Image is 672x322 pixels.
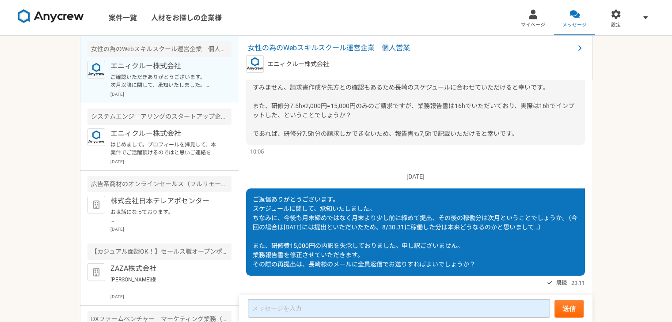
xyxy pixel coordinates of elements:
div: 広告系商材のオンラインセールス（フルリモート）募集 [87,176,232,192]
img: 8DqYSo04kwAAAAASUVORK5CYII= [18,9,84,23]
p: [DATE] [110,226,232,232]
button: 送信 [554,300,584,318]
span: メッセージ [562,22,587,29]
p: [DATE] [110,91,232,97]
p: ZAZA株式会社 [110,263,220,274]
div: システムエンジニアリングのスタートアップ企業 生成AIの新規事業のセールスを募集 [87,109,232,125]
div: 女性の為のWebスキルスクール運営企業 個人営業 [87,41,232,57]
p: エニィクルー株式会社 [110,61,220,71]
p: エニィクルー株式会社 [110,128,220,139]
p: 株式会社日本テレアポセンター [110,196,220,206]
span: 女性の為のWebスキルスクール運営企業 個人営業 [248,43,574,53]
img: logo_text_blue_01.png [87,128,105,146]
img: default_org_logo-42cde973f59100197ec2c8e796e4974ac8490bb5b08a0eb061ff975e4574aa76.png [87,263,105,281]
img: default_org_logo-42cde973f59100197ec2c8e796e4974ac8490bb5b08a0eb061ff975e4574aa76.png [87,196,105,213]
p: お世話になっております。 プロフィール拝見してとても魅力的なご経歴で、 ぜひ一度、弊社面談をお願いできないでしょうか？ [URL][DOMAIN_NAME][DOMAIN_NAME] 当社ですが... [110,208,220,224]
p: [DATE] [110,158,232,165]
p: [DATE] [110,293,232,300]
span: マイページ [521,22,545,29]
span: 既読 [556,277,567,288]
img: logo_text_blue_01.png [246,55,264,73]
p: ご確認いただきありがとうございます。 次月以降に関して、承知いたしました。 8月分の業務報告書に関しても承知いたしました。 本日は終日外出しているため、申し訳ございませんが[DATE]なるべく早... [110,73,220,89]
div: 【カジュアル面談OK！】セールス職オープンポジション【未経験〜リーダー候補対象】 [87,243,232,260]
span: ご返信ありがとうございます。 スケジュールに関して、承知いたしました。 ちなみに、今後も月末締めではなく月末より少し前に締めて提出、その後の稼働分は次月ということでしょうか。（今回の場合は[DA... [253,196,577,268]
span: 10:05 [250,147,264,156]
img: logo_text_blue_01.png [87,61,105,79]
p: [DATE] [246,172,585,181]
p: [PERSON_NAME]様 お世話になっております。 この度は面談の機会をいただきありがとうございます。 よろしくお願いいたします。 [110,276,220,292]
p: エニィクルー株式会社 [267,60,329,69]
span: 23:11 [571,279,585,287]
span: すみません、請求書作成や先方との確認もあるため長崎のスケジュールに合わせていただけると幸いです。 また、研修分7.5h×2,000円=15,000円のみのご請求ですが、業務報告書は16hでいただ... [253,84,574,137]
p: はじめまして。プロフィールを拝見して、本案件でご活躍頂けるのではと思いご連絡を差し上げました。 案件ページの内容をご確認頂き、もし条件など合致されるようでしたら是非詳細をご案内できればと思います... [110,141,220,157]
span: 設定 [611,22,621,29]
